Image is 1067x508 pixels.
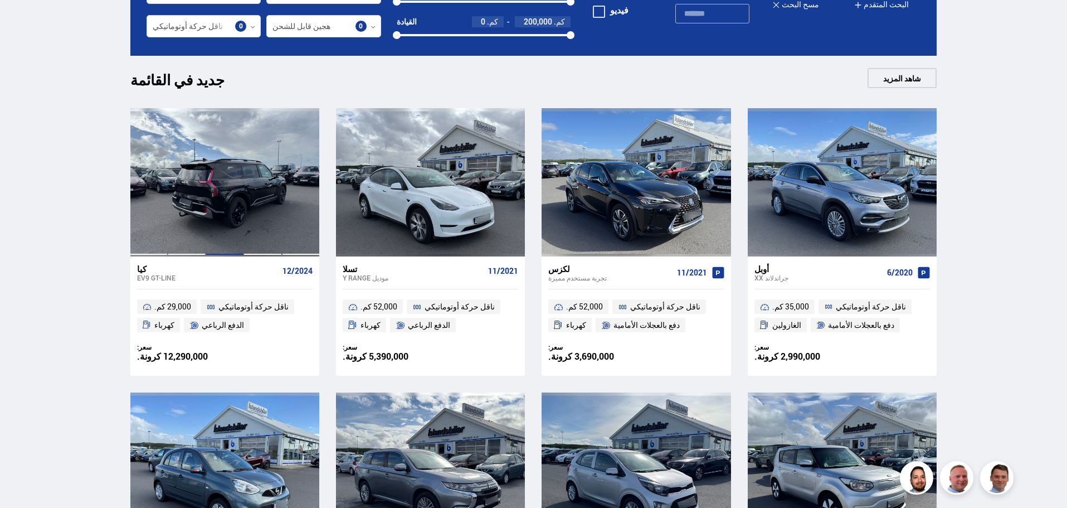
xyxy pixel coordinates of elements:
font: 52,000 كم. [360,301,397,312]
font: كهرباء [566,320,586,330]
font: كم. [554,16,565,27]
font: EV9 GT-LINE [137,273,176,282]
font: الدفع الرباعي [408,320,450,330]
font: تجربة مستخدم مميزة [548,273,607,282]
font: 200,000 [524,16,552,27]
font: 11/2021 [488,265,518,276]
font: سعر: [343,342,357,351]
font: فيديو [610,4,628,16]
font: دفع بالعجلات الأمامية [613,320,680,330]
font: القيادة [397,16,417,27]
font: كم. [487,16,498,27]
font: الغازولين [772,320,801,330]
font: سعر: [754,342,769,351]
img: siFngHWaQ9KaOqBr.png [942,463,975,496]
font: جراندلاند XX [754,273,788,282]
img: nhp88E3Fdnt1Opn2.png [902,463,935,496]
font: تسلا [343,263,357,274]
a: لكزس تجربة مستخدم مميزة 11/2021 52,000 كم. ناقل حركة أوتوماتيكي كهرباء دفع بالعجلات الأمامية سعر:... [542,257,730,376]
font: ناقل حركة أوتوماتيكي [425,301,495,312]
font: موديل Y RANGE [343,273,388,282]
button: افتح أداة الدردشة المباشرة [9,4,42,38]
font: 12,290,000 كرونة. [137,350,208,362]
a: تسلا موديل Y RANGE 11/2021 52,000 كم. ناقل حركة أوتوماتيكي كهرباء الدفع الرباعي سعر: 5,390,000 كر... [336,257,525,376]
font: الدفع الرباعي [202,320,244,330]
font: لكزس [548,263,570,274]
font: دفع بالعجلات الأمامية [828,320,894,330]
font: سعر: [137,342,152,351]
a: أوبل جراندلاند XX 6/2020 35,000 كم. ناقل حركة أوتوماتيكي الغازولين دفع بالعجلات الأمامية سعر: 2,9... [748,257,937,376]
font: 52,000 كم. [566,301,603,312]
font: 6/2020 [887,267,913,278]
font: جديد في القائمة [130,70,225,90]
a: كيا EV9 GT-LINE 12/2024 29,000 كم. ناقل حركة أوتوماتيكي كهرباء الدفع الرباعي سعر: 12,290,000 كرونة. [130,257,319,376]
a: شاهد المزيد [868,68,937,88]
img: FbJEzSuNWCJXmdc-.webp [982,463,1015,496]
font: أوبل [754,263,769,274]
font: كيا [137,263,147,274]
font: 3,690,000 كرونة. [548,350,614,362]
font: 0 [481,16,485,27]
font: ناقل حركة أوتوماتيكي [218,301,289,312]
font: سعر: [548,342,563,351]
font: كهرباء [154,320,174,330]
font: كهرباء [360,320,381,330]
font: 12/2024 [282,265,313,276]
font: 11/2021 [677,267,707,278]
font: ناقل حركة أوتوماتيكي [836,301,906,312]
font: 2,990,000 كرونة. [754,350,820,362]
font: 35,000 كم. [772,301,809,312]
font: ناقل حركة أوتوماتيكي [630,301,700,312]
font: شاهد المزيد [883,73,921,84]
font: 5,390,000 كرونة. [343,350,408,362]
font: 29,000 كم. [154,301,191,312]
